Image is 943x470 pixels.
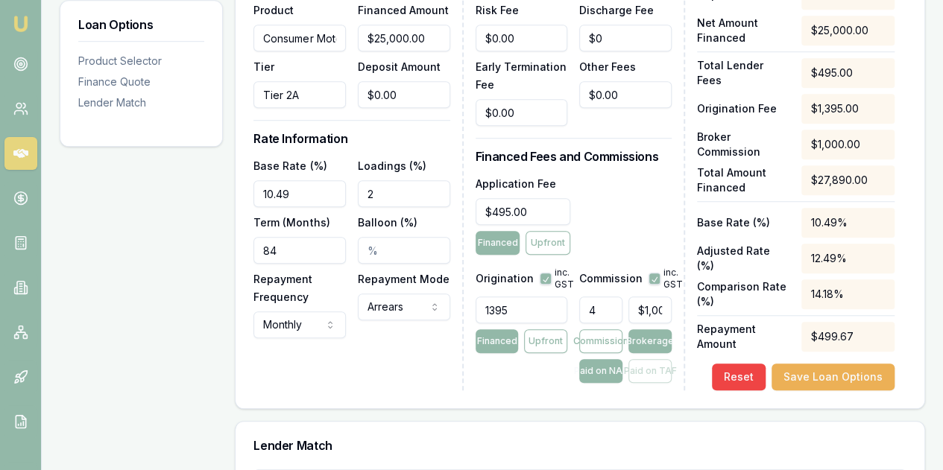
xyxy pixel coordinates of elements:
[358,60,441,73] label: Deposit Amount
[801,94,895,124] div: $1,395.00
[801,244,895,273] div: 12.49%
[476,4,519,16] label: Risk Fee
[476,177,556,190] label: Application Fee
[697,58,790,88] p: Total Lender Fees
[649,267,683,290] div: inc. GST
[712,363,766,390] button: Reset
[476,25,568,51] input: $
[78,95,204,110] div: Lender Match
[697,279,790,309] p: Comparison Rate (%)
[579,81,672,108] input: $
[253,216,329,229] label: Term (Months)
[628,329,672,353] button: Brokerage
[253,133,450,145] h3: Rate Information
[358,273,450,285] label: Repayment Mode
[253,4,294,16] label: Product
[579,4,654,16] label: Discharge Fee
[579,329,622,353] button: Commission
[476,150,672,162] h3: Financed Fees and Commissions
[476,60,567,91] label: Early Termination Fee
[358,81,450,108] input: $
[579,25,672,51] input: $
[253,273,312,303] label: Repayment Frequency
[801,16,895,45] div: $25,000.00
[579,296,622,323] input: %
[253,60,274,73] label: Tier
[476,273,534,284] label: Origination
[253,439,906,451] h3: Lender Match
[78,74,204,89] div: Finance Quote
[358,237,450,264] input: %
[801,165,895,195] div: $27,890.00
[579,60,636,73] label: Other Fees
[801,208,895,238] div: 10.49%
[697,165,790,195] p: Total Amount Financed
[524,329,567,353] button: Upfront
[78,54,204,69] div: Product Selector
[697,322,790,352] p: Repayment Amount
[476,329,519,353] button: Financed
[253,180,346,207] input: %
[801,322,895,352] div: $499.67
[801,130,895,159] div: $1,000.00
[697,16,790,45] p: Net Amount Financed
[772,363,895,390] button: Save Loan Options
[697,101,790,116] p: Origination Fee
[697,215,790,230] p: Base Rate (%)
[476,231,520,255] button: Financed
[358,159,426,172] label: Loadings (%)
[697,244,790,273] p: Adjusted Rate (%)
[579,273,643,284] label: Commission
[253,159,327,172] label: Base Rate (%)
[579,359,622,383] button: Paid on NAF
[358,4,449,16] label: Financed Amount
[540,267,574,290] div: inc. GST
[358,25,450,51] input: $
[12,15,30,33] img: emu-icon-u.png
[358,180,450,207] input: %
[476,99,568,126] input: $
[697,130,790,159] p: Broker Commission
[476,198,571,225] input: $
[801,58,895,88] div: $495.00
[801,279,895,309] div: 14.18%
[526,231,570,255] button: Upfront
[358,216,417,229] label: Balloon (%)
[78,19,204,31] h3: Loan Options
